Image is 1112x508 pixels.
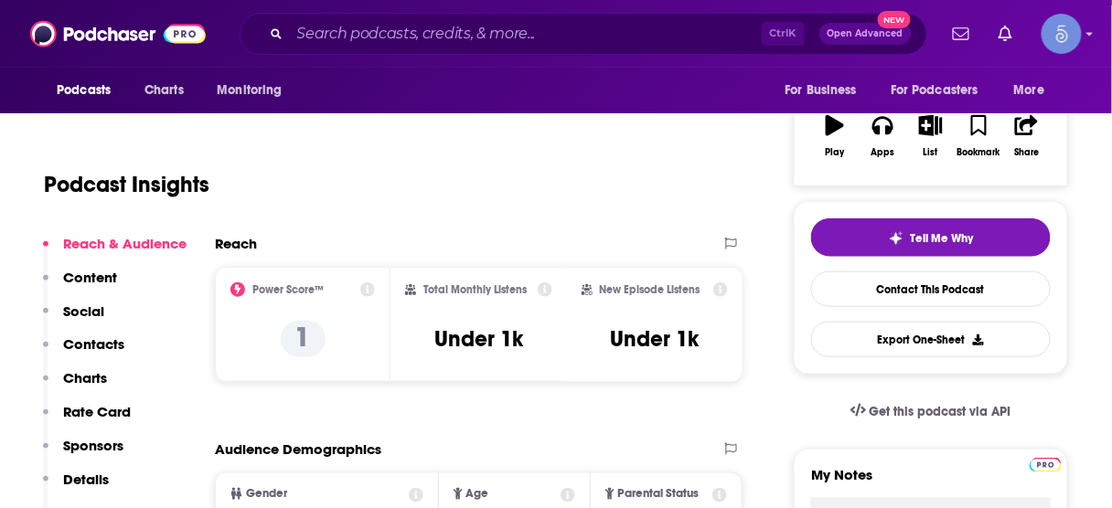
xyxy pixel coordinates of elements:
p: 1 [281,321,326,357]
h2: Audience Demographics [215,440,381,458]
span: For Podcasters [891,78,978,103]
p: Social [63,302,104,320]
span: New [878,11,911,28]
span: For Business [785,78,857,103]
button: Apps [859,103,906,169]
button: Open AdvancedNew [819,23,912,45]
a: Pro website [1030,455,1062,472]
button: Charts [43,369,107,403]
div: Search podcasts, credits, & more... [240,13,927,55]
button: open menu [772,73,880,108]
span: Parental Status [618,488,700,500]
h3: Under 1k [434,325,523,353]
h3: Under 1k [610,325,699,353]
button: Bookmark [955,103,1002,169]
div: Bookmark [957,147,1000,158]
a: Get this podcast via API [836,389,1026,434]
span: Gender [246,488,287,500]
p: Details [63,471,109,488]
button: open menu [879,73,1005,108]
span: Age [466,488,489,500]
div: Share [1014,147,1039,158]
button: Show profile menu [1042,14,1082,54]
span: Ctrl K [762,22,805,46]
button: Play [811,103,859,169]
p: Sponsors [63,437,123,454]
span: Podcasts [57,78,111,103]
button: Sponsors [43,437,123,471]
p: Rate Card [63,403,131,420]
img: tell me why sparkle [889,231,903,246]
h1: Podcast Insights [44,171,209,198]
a: Show notifications dropdown [946,18,977,49]
img: User Profile [1042,14,1082,54]
button: Content [43,269,117,302]
button: Export One-Sheet [811,322,1051,357]
button: Rate Card [43,403,131,437]
span: Charts [144,78,184,103]
p: Content [63,269,117,286]
img: Podchaser Pro [1030,458,1062,472]
p: Contacts [63,335,124,353]
button: Reach & Audience [43,235,187,269]
a: Charts [133,73,195,108]
a: Contact This Podcast [811,271,1051,307]
button: Social [43,302,104,336]
button: Contacts [43,335,124,369]
div: Play [826,147,845,158]
button: open menu [1001,73,1068,108]
input: Search podcasts, credits, & more... [290,19,762,48]
label: My Notes [811,466,1051,498]
button: tell me why sparkleTell Me Why [811,218,1051,257]
img: Podchaser - Follow, Share and Rate Podcasts [30,16,206,51]
button: open menu [44,73,134,108]
p: Charts [63,369,107,386]
span: Get this podcast via API [870,404,1011,419]
span: Logged in as Spiral5-G1 [1042,14,1082,54]
button: Details [43,471,109,504]
button: open menu [204,73,305,108]
div: Apps [871,147,895,158]
span: More [1014,78,1045,103]
a: Show notifications dropdown [991,18,1020,49]
div: List [924,147,938,158]
button: Share [1003,103,1051,169]
h2: Reach [215,235,257,252]
h2: New Episode Listens [600,283,700,296]
span: Monitoring [217,78,282,103]
p: Reach & Audience [63,235,187,252]
span: Tell Me Why [911,231,974,246]
button: List [907,103,955,169]
h2: Total Monthly Listens [423,283,527,296]
span: Open Advanced [828,29,903,38]
h2: Power Score™ [252,283,324,296]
